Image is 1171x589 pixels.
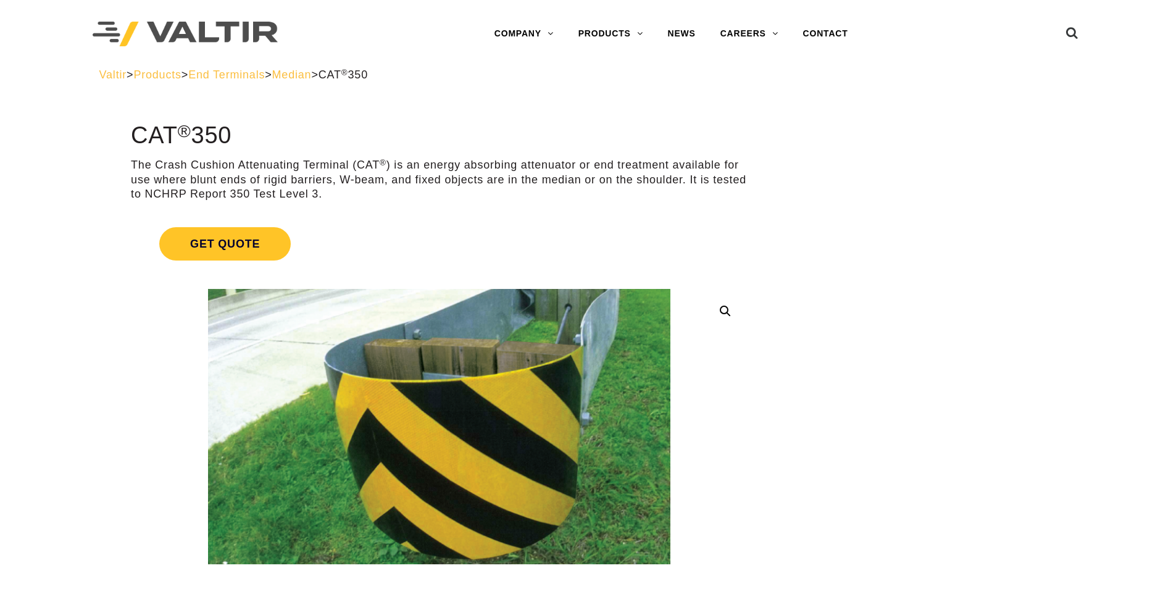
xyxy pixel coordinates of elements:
[708,22,791,46] a: CAREERS
[178,121,191,141] sup: ®
[319,69,368,81] span: CAT 350
[99,69,127,81] a: Valtir
[482,22,566,46] a: COMPANY
[131,158,748,201] p: The Crash Cushion Attenuating Terminal (CAT ) is an energy absorbing attenuator or end treatment ...
[272,69,312,81] a: Median
[380,158,386,167] sup: ®
[341,68,348,77] sup: ®
[93,22,278,47] img: Valtir
[99,68,1072,82] div: > > > >
[131,212,748,275] a: Get Quote
[188,69,265,81] a: End Terminals
[791,22,861,46] a: CONTACT
[566,22,656,46] a: PRODUCTS
[656,22,708,46] a: NEWS
[131,123,748,149] h1: CAT 350
[159,227,291,261] span: Get Quote
[133,69,181,81] a: Products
